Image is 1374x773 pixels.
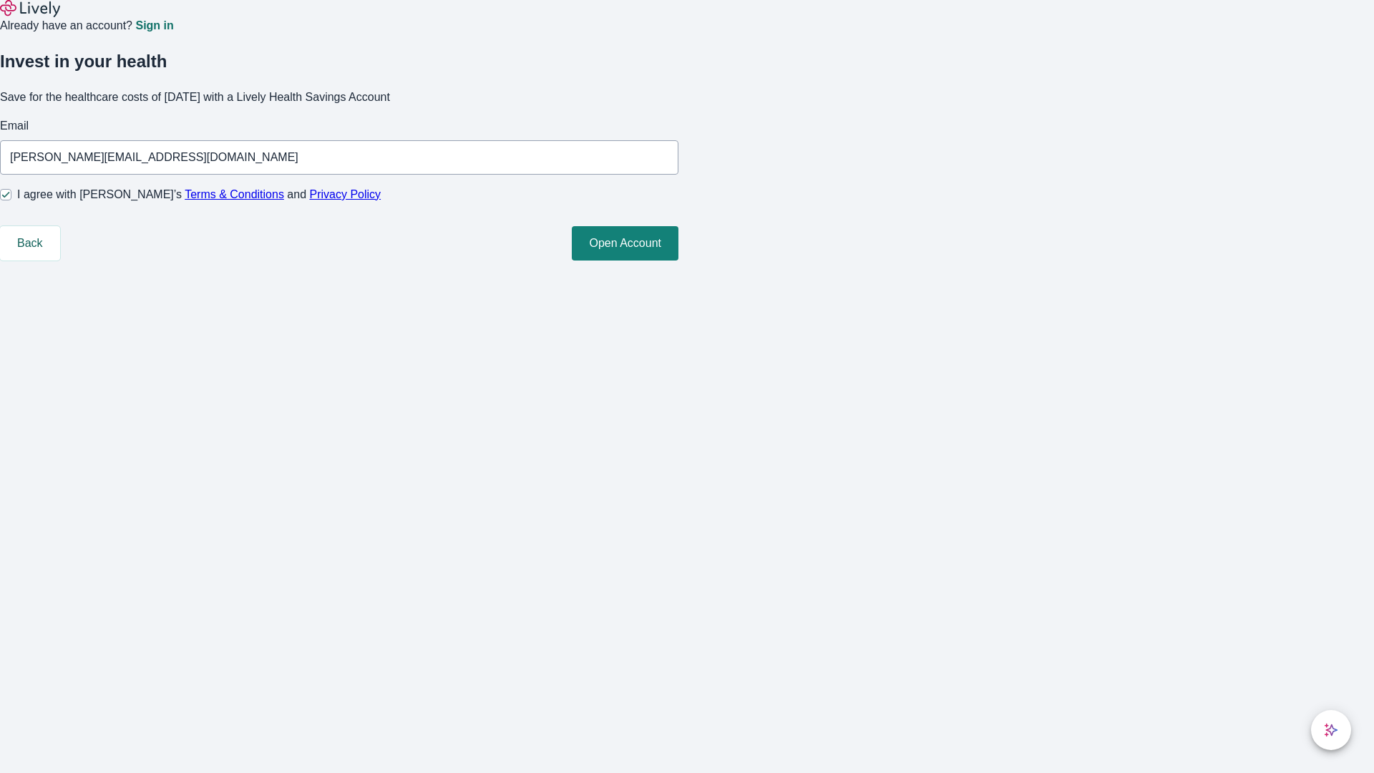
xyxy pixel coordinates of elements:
button: Open Account [572,226,678,261]
a: Privacy Policy [310,188,381,200]
button: chat [1311,710,1351,750]
a: Terms & Conditions [185,188,284,200]
span: I agree with [PERSON_NAME]’s and [17,186,381,203]
a: Sign in [135,20,173,31]
svg: Lively AI Assistant [1324,723,1338,737]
